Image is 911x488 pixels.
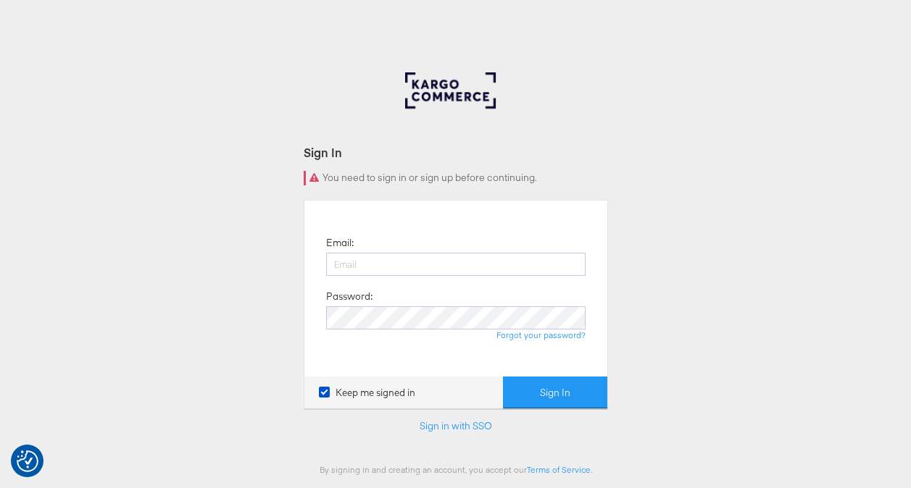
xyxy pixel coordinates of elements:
button: Sign In [503,376,607,409]
a: Terms of Service [527,464,591,475]
div: Sign In [304,144,608,161]
label: Password: [326,290,373,303]
div: You need to sign in or sign up before continuing. [304,171,608,185]
img: Revisit consent button [17,450,38,472]
input: Email [326,253,586,276]
div: By signing in and creating an account, you accept our . [304,464,608,475]
label: Email: [326,236,354,250]
a: Sign in with SSO [420,419,492,432]
a: Forgot your password? [496,329,586,340]
label: Keep me signed in [319,386,415,400]
button: Consent Preferences [17,450,38,472]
